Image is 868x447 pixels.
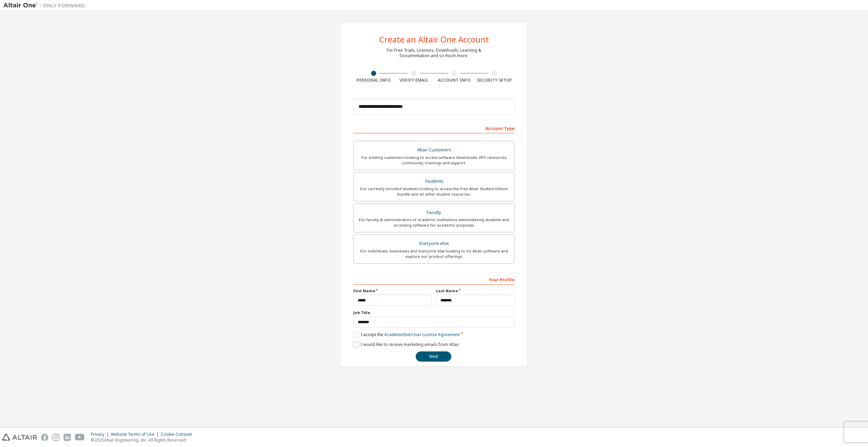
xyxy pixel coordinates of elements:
[91,432,111,437] div: Privacy
[353,310,515,315] label: Job Title
[358,248,510,259] div: For individuals, businesses and everyone else looking to try Altair software and explore our prod...
[111,432,161,437] div: Website Terms of Use
[474,78,515,83] div: Security Setup
[358,186,510,197] div: For currently enrolled students looking to access the free Altair Student Edition bundle and all ...
[161,432,196,437] div: Cookie Consent
[353,274,515,285] div: Your Profile
[75,434,85,441] img: youtube.svg
[3,2,88,9] img: Altair One
[358,239,510,248] div: Everyone else
[358,208,510,217] div: Faculty
[91,437,196,443] p: © 2025 Altair Engineering, Inc. All Rights Reserved.
[358,177,510,186] div: Students
[416,351,451,362] button: Next
[41,434,48,441] img: facebook.svg
[436,288,515,294] label: Last Name
[52,434,60,441] img: instagram.svg
[353,122,515,133] div: Account Type
[394,78,434,83] div: Verify Email
[353,342,459,347] label: I would like to receive marketing emails from Altair
[434,78,474,83] div: Account Info
[358,217,510,228] div: For faculty & administrators of academic institutions administering students and accessing softwa...
[64,434,71,441] img: linkedin.svg
[379,35,489,44] div: Create an Altair One Account
[384,332,460,337] a: Academic End-User License Agreement
[358,155,510,166] div: For existing customers looking to access software downloads, HPC resources, community, trainings ...
[387,48,481,59] div: For Free Trials, Licenses, Downloads, Learning & Documentation and so much more.
[353,332,460,337] label: I accept the
[353,288,432,294] label: First Name
[2,434,37,441] img: altair_logo.svg
[358,145,510,155] div: Altair Customers
[353,78,394,83] div: Personal Info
